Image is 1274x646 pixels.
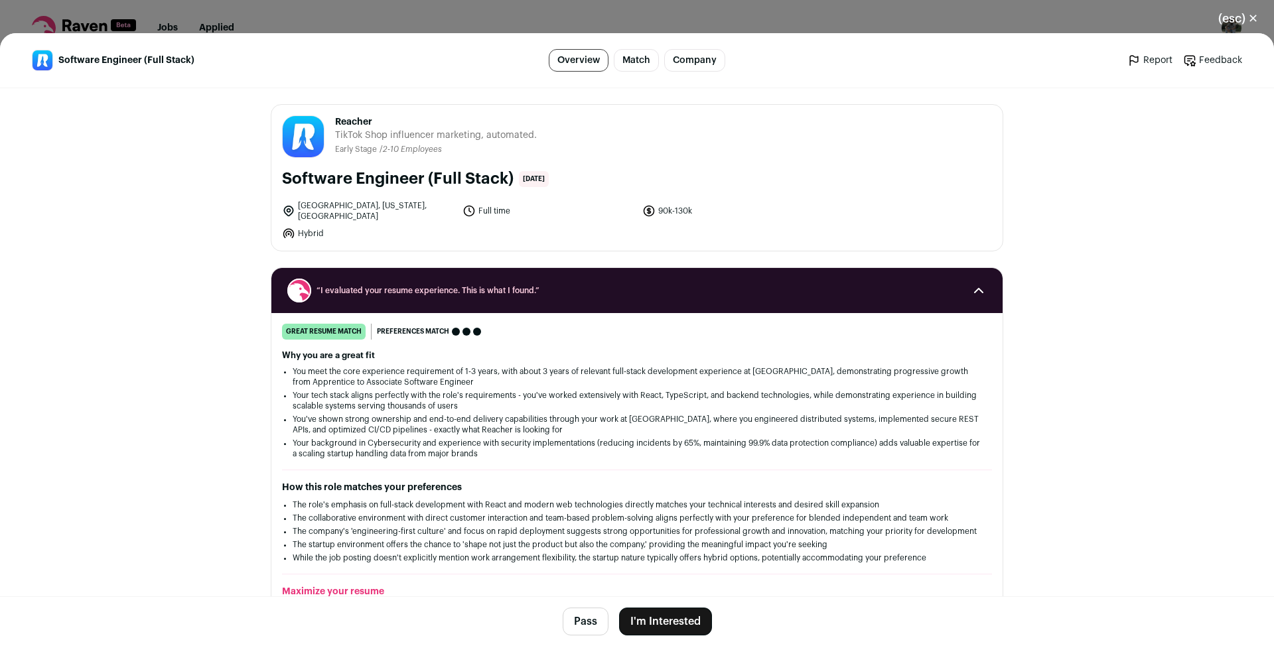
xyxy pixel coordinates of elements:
[293,499,981,510] li: The role's emphasis on full-stack development with React and modern web technologies directly mat...
[317,285,957,296] span: “I evaluated your resume experience. This is what I found.”
[293,513,981,523] li: The collaborative environment with direct customer interaction and team-based problem-solving ali...
[293,552,981,563] li: While the job posting doesn't explicitly mention work arrangement flexibility, the startup nature...
[377,325,449,338] span: Preferences match
[335,129,537,142] span: TikTok Shop influencer marketing, automated.
[293,414,981,435] li: You've shown strong ownership and end-to-end delivery capabilities through your work at [GEOGRAPH...
[293,438,981,459] li: Your background in Cybersecurity and experience with security implementations (reducing incidents...
[293,526,981,537] li: The company's 'engineering-first culture' and focus on rapid deployment suggests strong opportuni...
[282,200,455,222] li: [GEOGRAPHIC_DATA], [US_STATE], [GEOGRAPHIC_DATA]
[335,145,380,155] li: Early Stage
[619,608,712,635] button: I'm Interested
[283,116,324,157] img: 0058ec6ca03ce5cc31a8b54653f449c286a3b68edf9bb2d19a98d3bdf34fea8a.jpg
[1202,4,1274,33] button: Close modal
[1127,54,1172,67] a: Report
[282,350,992,361] h2: Why you are a great fit
[282,168,514,190] h1: Software Engineer (Full Stack)
[664,49,725,72] a: Company
[614,49,659,72] a: Match
[293,366,981,387] li: You meet the core experience requirement of 1-3 years, with about 3 years of relevant full-stack ...
[380,145,442,155] li: /
[462,200,635,222] li: Full time
[293,390,981,411] li: Your tech stack aligns perfectly with the role's requirements - you've worked extensively with Re...
[1183,54,1242,67] a: Feedback
[563,608,608,635] button: Pass
[549,49,608,72] a: Overview
[519,171,549,187] span: [DATE]
[282,227,455,240] li: Hybrid
[383,145,442,153] span: 2-10 Employees
[642,200,815,222] li: 90k-130k
[293,539,981,550] li: The startup environment offers the chance to 'shape not just the product but also the company,' p...
[282,585,992,598] h2: Maximize your resume
[282,481,992,494] h2: How this role matches your preferences
[335,115,537,129] span: Reacher
[58,54,194,67] span: Software Engineer (Full Stack)
[282,324,366,340] div: great resume match
[33,50,52,70] img: 0058ec6ca03ce5cc31a8b54653f449c286a3b68edf9bb2d19a98d3bdf34fea8a.jpg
